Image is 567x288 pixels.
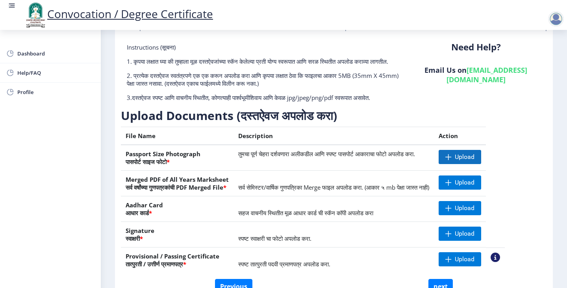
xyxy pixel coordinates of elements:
span: Instructions (सूचना) [127,43,176,51]
span: Upload [455,230,474,238]
th: Description [233,127,434,145]
span: Upload [455,153,474,161]
span: Help/FAQ [17,68,94,78]
td: तुमचा पूर्ण चेहरा दर्शवणारा अलीकडील आणि स्पष्ट पासपोर्ट आकाराचा फोटो अपलोड करा. [233,145,434,171]
h6: Email Us on [411,65,541,84]
th: Provisional / Passing Certificate तात्पुरती / उत्तीर्ण प्रमाणपत्र [121,247,233,273]
nb-action: View Sample PDC [491,253,500,262]
span: Profile [17,87,94,97]
h3: Upload Documents (दस्तऐवज अपलोड करा) [121,108,505,124]
span: Upload [455,204,474,212]
span: स्पष्ट स्वाक्षरी चा फोटो अपलोड करा. [238,234,311,242]
th: Merged PDF of All Years Marksheet सर्व वर्षांच्या गुणपत्रकांची PDF Merged File [121,171,233,196]
span: Upload [455,179,474,186]
th: Signature स्वाक्षरी [121,222,233,247]
b: Need Help? [451,41,501,53]
span: सहज वाचनीय स्थितीत मूळ आधार कार्ड ची स्कॅन कॉपी अपलोड करा [238,209,373,217]
span: Upload [455,255,474,263]
p: 2. प्रत्येक दस्तऐवज स्वतंत्रपणे एक एक करून अपलोड करा आणि कृपया लक्षात ठेवा कि फाइलचा आकार 5MB (35... [127,72,399,87]
img: logo [24,2,47,28]
span: Dashboard [17,49,94,58]
th: Action [434,127,486,145]
th: Aadhar Card आधार कार्ड [121,196,233,222]
th: File Name [121,127,233,145]
a: Convocation / Degree Certificate [24,6,213,21]
p: 1. कृपया लक्षात घ्या की तुम्हाला मूळ दस्तऐवजांच्या स्कॅन केलेल्या प्रती योग्य स्वरूपात आणि सरळ स्... [127,57,399,65]
span: सर्व सेमिस्टर/वार्षिक गुणपत्रिका Merge फाइल अपलोड करा. (आकार ५ mb पेक्षा जास्त नाही) [238,183,429,191]
span: स्पष्ट तात्पुरती पदवी प्रमाणपत्र अपलोड करा. [238,260,330,268]
th: Passport Size Photograph पासपोर्ट साइज फोटो [121,145,233,171]
p: 3.दस्तऐवज स्पष्ट आणि वाचनीय स्थितीत, कोणत्याही पार्श्वभूमीशिवाय आणि केवळ jpg/jpeg/png/pdf स्वरूपा... [127,94,399,102]
a: [EMAIL_ADDRESS][DOMAIN_NAME] [447,65,528,84]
